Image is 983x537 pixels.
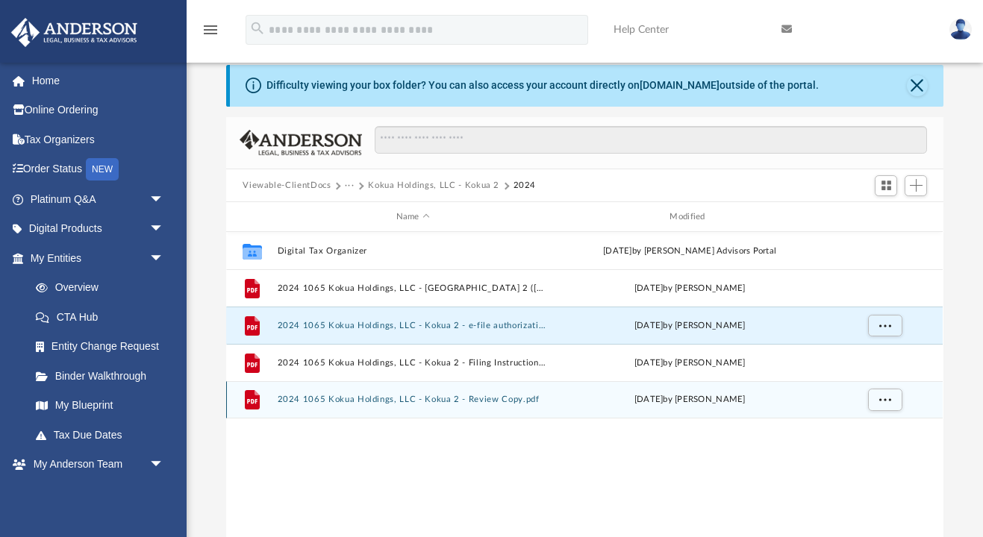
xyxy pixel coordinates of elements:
div: Name [277,210,548,224]
button: Kokua Holdings, LLC - Kokua 2 [368,179,499,192]
div: [DATE] by [PERSON_NAME] Advisors Portal [555,245,826,258]
i: search [249,20,266,37]
div: NEW [86,158,119,180]
span: arrow_drop_down [149,243,179,274]
button: More options [868,389,902,411]
button: ··· [345,179,355,192]
a: Order StatusNEW [10,154,187,185]
a: Overview [21,273,187,303]
a: My Entitiesarrow_drop_down [10,243,187,273]
div: Difficulty viewing your box folder? You can also access your account directly on outside of the p... [266,78,819,93]
a: menu [202,28,219,39]
span: arrow_drop_down [149,450,179,480]
button: Digital Tax Organizer [278,246,549,256]
a: Online Ordering [10,95,187,125]
div: by [PERSON_NAME] [555,393,826,406]
button: 2024 [514,179,537,192]
a: Digital Productsarrow_drop_down [10,214,187,244]
button: 2024 1065 Kokua Holdings, LLC - [GEOGRAPHIC_DATA] 2 ([GEOGRAPHIC_DATA]) Print, Sign, Mail.pdf [278,283,549,293]
div: by [PERSON_NAME] [555,357,826,370]
div: id [233,210,270,224]
button: More options [868,315,902,337]
span: [DATE] [634,284,664,292]
i: menu [202,21,219,39]
span: arrow_drop_down [149,214,179,245]
div: by [PERSON_NAME] [555,282,826,295]
span: [DATE] [634,359,664,367]
img: Anderson Advisors Platinum Portal [7,18,142,47]
a: My Blueprint [21,391,179,421]
a: [DOMAIN_NAME] [640,79,720,91]
a: Platinum Q&Aarrow_drop_down [10,184,187,214]
a: Entity Change Request [21,332,187,362]
a: CTA Hub [21,302,187,332]
span: [DATE] [634,321,664,330]
span: [DATE] [634,395,664,403]
a: Tax Due Dates [21,420,187,450]
input: Search files and folders [375,126,927,154]
img: User Pic [949,19,972,40]
div: by [PERSON_NAME] [555,319,826,333]
button: Switch to Grid View [875,175,897,196]
a: My Anderson Teamarrow_drop_down [10,450,179,480]
span: arrow_drop_down [149,184,179,215]
button: Close [907,75,928,96]
a: My Anderson Team [21,479,172,509]
button: 2024 1065 Kokua Holdings, LLC - Kokua 2 - Filing Instructions.pdf [278,358,549,368]
button: Add [905,175,927,196]
button: 2024 1065 Kokua Holdings, LLC - Kokua 2 - Review Copy.pdf [278,395,549,405]
a: Binder Walkthrough [21,361,187,391]
div: id [832,210,937,224]
button: Viewable-ClientDocs [243,179,331,192]
a: Home [10,66,187,95]
button: 2024 1065 Kokua Holdings, LLC - Kokua 2 - e-file authorization - please sign.pdf [278,321,549,330]
div: Modified [555,210,826,224]
a: Tax Organizers [10,125,187,154]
